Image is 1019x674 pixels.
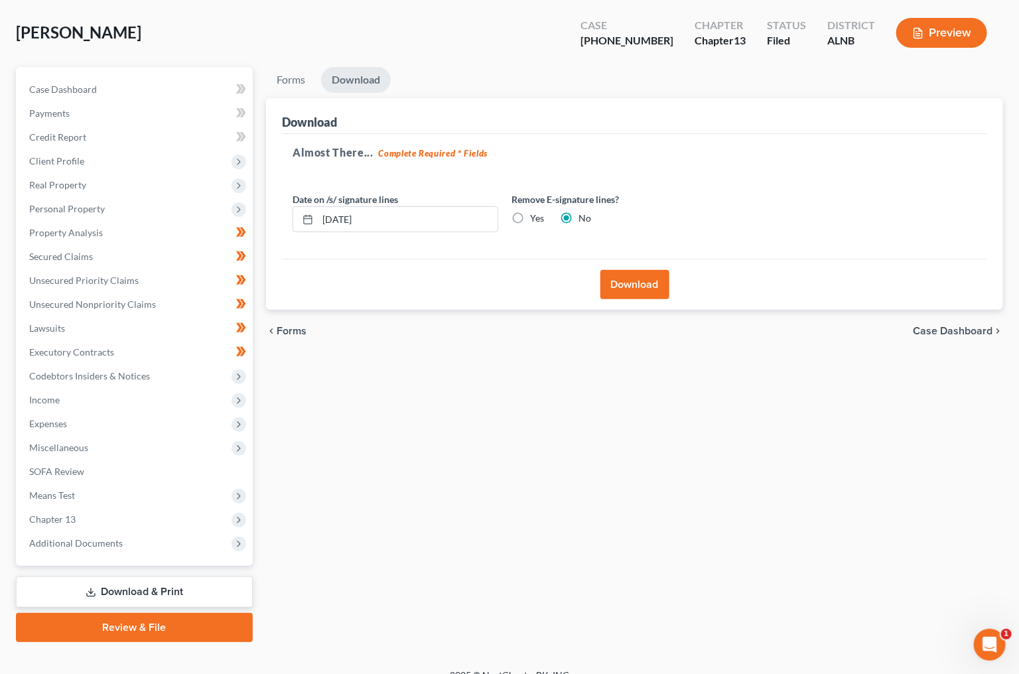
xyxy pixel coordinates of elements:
a: Payments [19,101,253,125]
a: Unsecured Priority Claims [19,269,253,293]
div: ALNB [827,33,875,48]
span: [PERSON_NAME] [16,23,141,42]
iframe: Intercom live chat [974,629,1006,661]
label: Yes [530,212,544,225]
span: Expenses [29,418,67,429]
input: MM/DD/YYYY [318,207,498,232]
a: Forms [266,67,316,93]
span: Case Dashboard [29,84,97,95]
span: Credit Report [29,131,86,143]
a: Executory Contracts [19,340,253,364]
span: Client Profile [29,155,84,167]
span: Income [29,394,60,405]
a: Unsecured Nonpriority Claims [19,293,253,316]
a: Property Analysis [19,221,253,245]
span: Executory Contracts [29,346,114,358]
a: Case Dashboard [19,78,253,101]
div: District [827,18,875,33]
div: [PHONE_NUMBER] [580,33,673,48]
span: Real Property [29,179,86,190]
div: Download [282,114,337,130]
a: Download & Print [16,576,253,608]
button: Download [600,270,669,299]
label: Date on /s/ signature lines [293,192,398,206]
span: Payments [29,107,70,119]
div: Case [580,18,673,33]
button: chevron_left Forms [266,326,324,336]
span: Personal Property [29,203,105,214]
label: No [578,212,591,225]
a: Credit Report [19,125,253,149]
a: Case Dashboard chevron_right [913,326,1003,336]
span: Case Dashboard [913,326,992,336]
div: Chapter [695,33,746,48]
span: Lawsuits [29,322,65,334]
span: Chapter 13 [29,513,76,525]
span: Additional Documents [29,537,123,549]
span: Miscellaneous [29,442,88,453]
div: Filed [767,33,806,48]
div: Chapter [695,18,746,33]
span: Means Test [29,490,75,501]
span: Unsecured Priority Claims [29,275,139,286]
h5: Almost There... [293,145,977,161]
a: Secured Claims [19,245,253,269]
a: Download [321,67,391,93]
div: Status [767,18,806,33]
label: Remove E-signature lines? [511,192,717,206]
a: Lawsuits [19,316,253,340]
strong: Complete Required * Fields [379,148,488,159]
i: chevron_right [992,326,1003,336]
i: chevron_left [266,326,277,336]
span: Unsecured Nonpriority Claims [29,299,156,310]
span: 13 [734,34,746,46]
a: Review & File [16,613,253,642]
a: SOFA Review [19,460,253,484]
span: Codebtors Insiders & Notices [29,370,150,381]
span: SOFA Review [29,466,84,477]
span: Secured Claims [29,251,93,262]
span: Forms [277,326,306,336]
span: 1 [1001,629,1012,640]
button: Preview [896,18,987,48]
span: Property Analysis [29,227,103,238]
